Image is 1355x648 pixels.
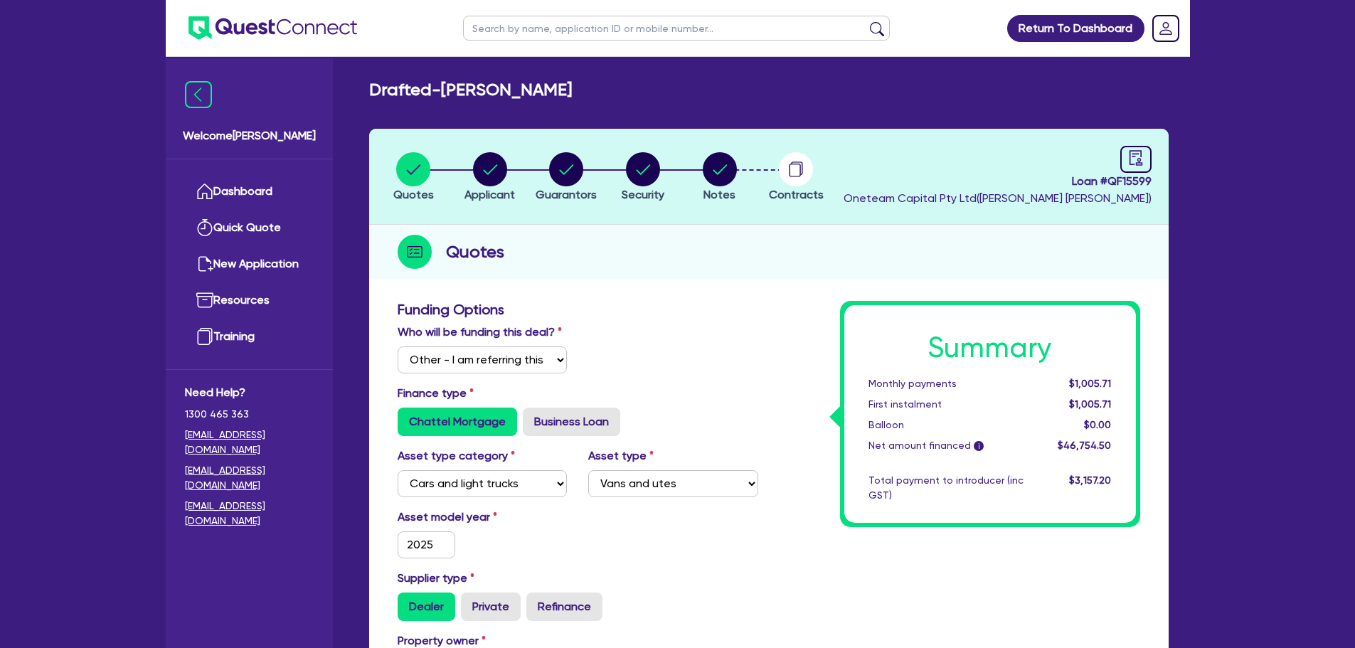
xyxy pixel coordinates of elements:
img: quick-quote [196,219,213,236]
a: Return To Dashboard [1007,15,1144,42]
label: Refinance [526,593,602,621]
span: Notes [703,188,735,201]
h3: Funding Options [398,301,758,318]
label: Supplier type [398,570,474,587]
img: step-icon [398,235,432,269]
button: Quotes [393,152,435,204]
label: Who will be funding this deal? [398,324,562,341]
span: Guarantors [536,188,597,201]
a: [EMAIL_ADDRESS][DOMAIN_NAME] [185,499,314,529]
div: Monthly payments [858,376,1034,391]
a: New Application [185,246,314,282]
span: Need Help? [185,384,314,401]
img: training [196,328,213,345]
input: Search by name, application ID or mobile number... [463,16,890,41]
button: Security [621,152,665,204]
span: 1300 465 363 [185,407,314,422]
h1: Summary [868,331,1112,365]
label: Dealer [398,593,455,621]
span: $0.00 [1084,419,1111,430]
div: Balloon [858,418,1034,432]
img: icon-menu-close [185,81,212,108]
div: Net amount financed [858,438,1034,453]
span: $46,754.50 [1058,440,1111,451]
h2: Drafted - [PERSON_NAME] [369,80,572,100]
span: Loan # QF15599 [844,173,1152,190]
button: Guarantors [535,152,597,204]
button: Contracts [768,152,824,204]
img: resources [196,292,213,309]
label: Asset type category [398,447,515,464]
div: Total payment to introducer (inc GST) [858,473,1034,503]
button: Applicant [464,152,516,204]
a: Quick Quote [185,210,314,246]
span: Security [622,188,664,201]
img: new-application [196,255,213,272]
div: First instalment [858,397,1034,412]
a: Resources [185,282,314,319]
a: [EMAIL_ADDRESS][DOMAIN_NAME] [185,463,314,493]
label: Asset model year [387,509,578,526]
a: Dropdown toggle [1147,10,1184,47]
span: Contracts [769,188,824,201]
span: $3,157.20 [1069,474,1111,486]
label: Finance type [398,385,474,402]
label: Chattel Mortgage [398,408,517,436]
h2: Quotes [446,239,504,265]
label: Business Loan [523,408,620,436]
span: Welcome [PERSON_NAME] [183,127,316,144]
button: Notes [702,152,738,204]
span: i [974,441,984,451]
span: $1,005.71 [1069,378,1111,389]
a: Training [185,319,314,355]
span: Applicant [464,188,515,201]
span: Oneteam Capital Pty Ltd ( [PERSON_NAME] [PERSON_NAME] ) [844,191,1152,205]
label: Private [461,593,521,621]
img: quest-connect-logo-blue [188,16,357,40]
a: [EMAIL_ADDRESS][DOMAIN_NAME] [185,427,314,457]
span: audit [1128,150,1144,166]
label: Asset type [588,447,654,464]
a: Dashboard [185,174,314,210]
span: $1,005.71 [1069,398,1111,410]
span: Quotes [393,188,434,201]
